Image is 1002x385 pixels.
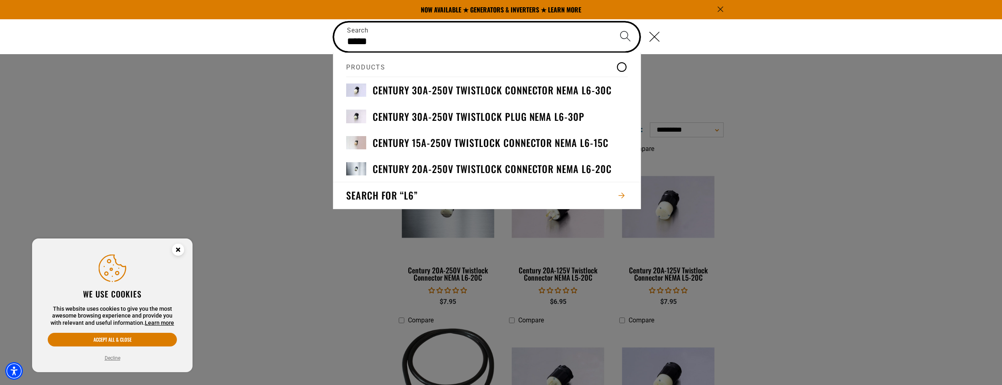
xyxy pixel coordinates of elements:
h3: Century 15A-250V Twistlock Connector NEMA L6-15C [373,136,609,149]
button: Close this option [164,238,193,263]
a: Century 30A-250V Twistlock Connector NEMA L6-30C [333,77,641,103]
p: This website uses cookies to give you the most awesome browsing experience and provide you with r... [48,306,177,327]
button: Search [611,22,639,51]
button: Close [640,22,668,51]
img: Century 30A-250V Twistlock Connector NEMA L6-30C [346,84,366,97]
img: Century 15A-250V Twistlock Connector NEMA L6-15C [346,136,366,149]
button: Accept all & close [48,333,177,346]
h3: Century 30A-250V Twistlock Plug NEMA L6-30P [373,110,584,123]
h2: Products [346,53,628,77]
a: Century 15A-250V Twistlock Connector NEMA L6-15C [333,130,641,156]
button: Search for “l6” [333,182,641,209]
h3: Century 20A-250V Twistlock Connector NEMA L6-20C [373,163,612,175]
a: Century 20A-250V Twistlock Connector NEMA L6-20C [333,156,641,182]
aside: Cookie Consent [32,238,193,373]
img: Century 30A-250V Twistlock Plug NEMA L6-30P [346,110,366,123]
img: Century 20A-250V Twistlock Connector NEMA L6-20C [346,162,366,175]
div: Accessibility Menu [5,362,23,380]
a: This website uses cookies to give you the most awesome browsing experience and provide you with r... [145,320,174,326]
a: Century 30A-250V Twistlock Plug NEMA L6-30P [333,103,641,129]
h3: Century 30A-250V Twistlock Connector NEMA L6-30C [373,84,612,96]
h2: We use cookies [48,289,177,299]
button: Decline [102,354,123,362]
